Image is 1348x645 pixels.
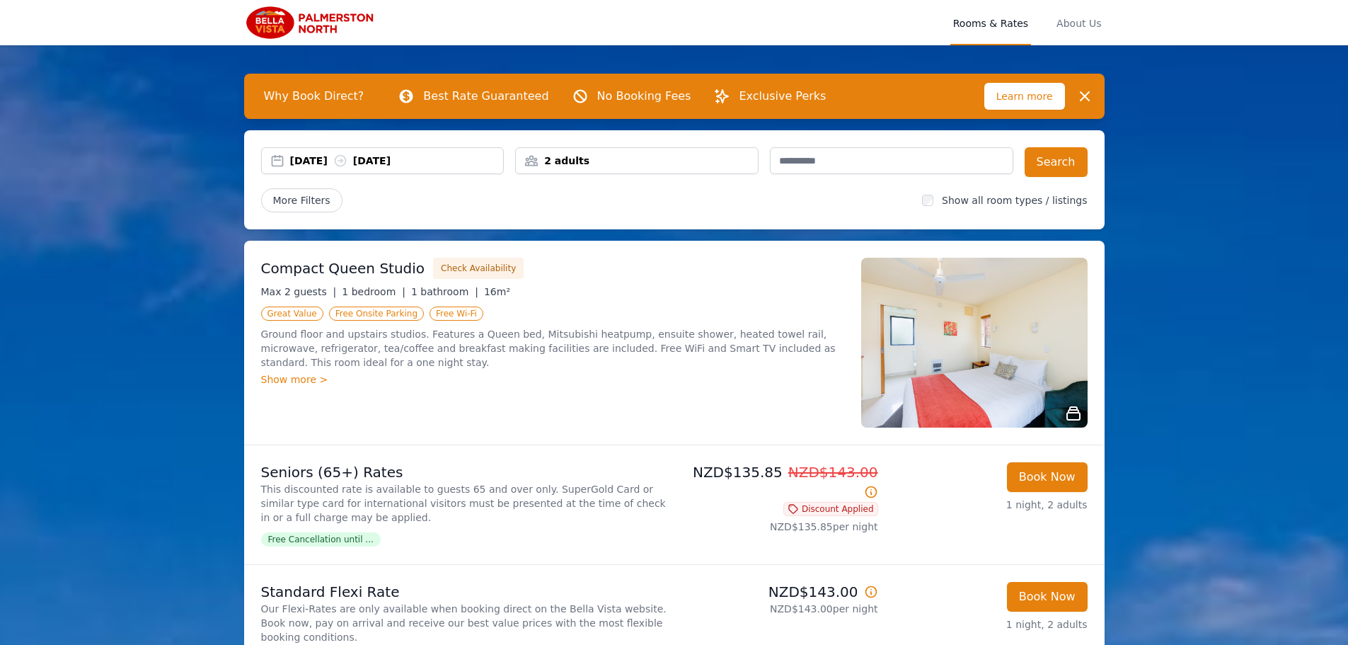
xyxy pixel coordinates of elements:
[680,520,878,534] p: NZD$135.85 per night
[423,88,548,105] p: Best Rate Guaranteed
[889,617,1088,632] p: 1 night, 2 adults
[430,307,483,321] span: Free Wi-Fi
[261,372,844,387] div: Show more >
[739,88,826,105] p: Exclusive Perks
[1007,582,1088,612] button: Book Now
[261,188,342,212] span: More Filters
[411,286,478,297] span: 1 bathroom |
[261,582,669,602] p: Standard Flexi Rate
[261,327,844,370] p: Ground floor and upstairs studios. Features a Queen bed, Mitsubishi heatpump, ensuite shower, hea...
[788,464,878,481] span: NZD$143.00
[680,602,878,616] p: NZD$143.00 per night
[261,307,323,321] span: Great Value
[984,83,1065,110] span: Learn more
[942,195,1087,206] label: Show all room types / listings
[261,482,669,525] p: This discounted rate is available to guests 65 and over only. SuperGold Card or similar type card...
[680,582,878,602] p: NZD$143.00
[680,462,878,502] p: NZD$135.85
[261,462,669,482] p: Seniors (65+) Rates
[889,498,1088,512] p: 1 night, 2 adults
[244,6,381,40] img: Bella Vista Palmerston North
[1007,462,1088,492] button: Book Now
[516,154,758,168] div: 2 adults
[597,88,691,105] p: No Booking Fees
[783,502,878,516] span: Discount Applied
[261,286,337,297] span: Max 2 guests |
[261,532,381,547] span: Free Cancellation until ...
[261,258,425,278] h3: Compact Queen Studio
[329,307,424,321] span: Free Onsite Parking
[253,82,376,110] span: Why Book Direct?
[1025,147,1088,177] button: Search
[290,154,504,168] div: [DATE] [DATE]
[484,286,510,297] span: 16m²
[433,258,524,279] button: Check Availability
[261,602,669,644] p: Our Flexi-Rates are only available when booking direct on the Bella Vista website. Book now, pay ...
[342,286,405,297] span: 1 bedroom |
